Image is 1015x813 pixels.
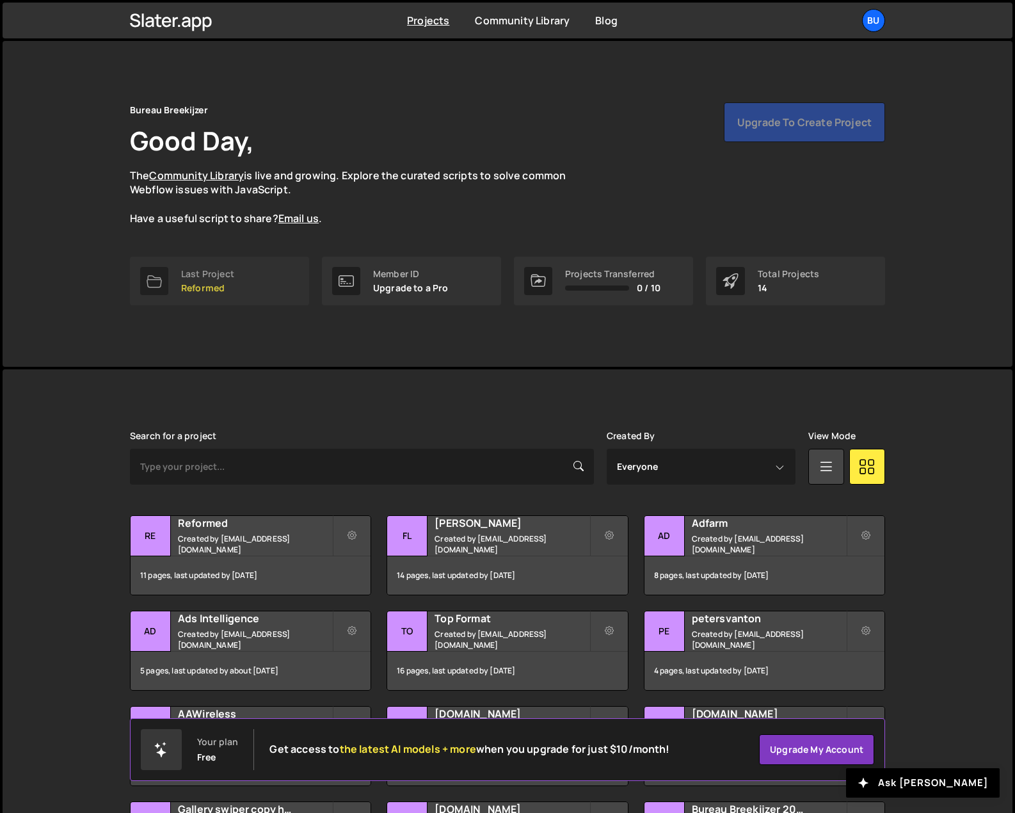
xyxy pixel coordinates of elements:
div: pe [644,611,685,652]
div: Last Project [181,269,234,279]
a: Email us [278,211,319,225]
div: Projects Transferred [565,269,660,279]
div: Fl [387,516,428,556]
h2: Adfarm [692,516,846,530]
a: Projects [407,13,449,28]
small: Created by [EMAIL_ADDRESS][DOMAIN_NAME] [435,629,589,650]
div: AA [131,707,171,747]
input: Type your project... [130,449,594,485]
h2: Reformed [178,516,332,530]
a: pe petersvanton Created by [EMAIL_ADDRESS][DOMAIN_NAME] 4 pages, last updated by [DATE] [644,611,885,691]
a: Ad Adfarm Created by [EMAIL_ADDRESS][DOMAIN_NAME] 8 pages, last updated by [DATE] [644,515,885,595]
a: Gi [DOMAIN_NAME] Created by [EMAIL_ADDRESS][DOMAIN_NAME] 7 pages, last updated by [DATE] [387,706,628,786]
small: Created by [EMAIL_ADDRESS][DOMAIN_NAME] [178,629,332,650]
a: Community Library [475,13,570,28]
h2: Ads Intelligence [178,611,332,625]
div: 11 pages, last updated by [DATE] [131,556,371,595]
div: To [387,611,428,652]
div: Free [197,752,216,762]
div: 14 pages, last updated by [DATE] [387,556,627,595]
label: Search for a project [130,431,216,441]
a: Last Project Reformed [130,257,309,305]
p: 14 [758,283,819,293]
div: 16 pages, last updated by [DATE] [387,652,627,690]
div: 5 pages, last updated by about [DATE] [131,652,371,690]
p: Upgrade to a Pro [373,283,449,293]
a: AA AAWireless Created by [EMAIL_ADDRESS][DOMAIN_NAME] 5 pages, last updated by about [DATE] [130,706,371,786]
small: Created by [EMAIL_ADDRESS][DOMAIN_NAME] [692,533,846,555]
div: 8 pages, last updated by [DATE] [644,556,884,595]
p: The is live and growing. Explore the curated scripts to solve common Webflow issues with JavaScri... [130,168,591,226]
a: Fl [PERSON_NAME] Created by [EMAIL_ADDRESS][DOMAIN_NAME] 14 pages, last updated by [DATE] [387,515,628,595]
label: View Mode [808,431,856,441]
a: Upgrade my account [759,734,874,765]
div: Re [131,516,171,556]
h2: petersvanton [692,611,846,625]
h2: Top Format [435,611,589,625]
h1: Good Day, [130,123,254,158]
a: Community Library [149,168,244,182]
div: Ad [131,611,171,652]
h2: [DOMAIN_NAME] [435,707,589,721]
h2: Get access to when you upgrade for just $10/month! [269,743,669,755]
div: Gi [387,707,428,747]
div: 4 pages, last updated by [DATE] [644,652,884,690]
span: the latest AI models + more [340,742,476,756]
small: Created by [EMAIL_ADDRESS][DOMAIN_NAME] [692,629,846,650]
div: Hu [644,707,685,747]
div: Bureau Breekijzer [130,102,208,118]
h2: [PERSON_NAME] [435,516,589,530]
div: Ad [644,516,685,556]
h2: [DOMAIN_NAME] [692,707,846,721]
div: Your plan [197,737,238,747]
small: Created by [EMAIL_ADDRESS][DOMAIN_NAME] [435,533,589,555]
a: Ad Ads Intelligence Created by [EMAIL_ADDRESS][DOMAIN_NAME] 5 pages, last updated by about [DATE] [130,611,371,691]
div: Member ID [373,269,449,279]
a: To Top Format Created by [EMAIL_ADDRESS][DOMAIN_NAME] 16 pages, last updated by [DATE] [387,611,628,691]
a: Hu [DOMAIN_NAME] Created by [EMAIL_ADDRESS][DOMAIN_NAME] 6 pages, last updated by [DATE] [644,706,885,786]
button: Ask [PERSON_NAME] [846,768,1000,798]
a: Blog [595,13,618,28]
small: Created by [EMAIL_ADDRESS][DOMAIN_NAME] [178,533,332,555]
p: Reformed [181,283,234,293]
h2: AAWireless [178,707,332,721]
div: Total Projects [758,269,819,279]
label: Created By [607,431,655,441]
span: 0 / 10 [637,283,660,293]
a: Bu [862,9,885,32]
a: Re Reformed Created by [EMAIL_ADDRESS][DOMAIN_NAME] 11 pages, last updated by [DATE] [130,515,371,595]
